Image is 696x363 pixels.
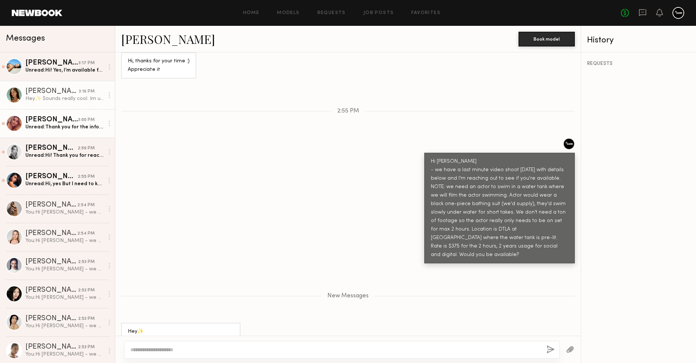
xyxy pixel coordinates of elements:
span: 2:55 PM [337,108,359,114]
div: [PERSON_NAME] [25,145,78,152]
div: 3:00 PM [78,117,95,124]
div: 3:17 PM [78,60,95,67]
div: [PERSON_NAME] [25,201,77,209]
div: 2:53 PM [78,259,95,266]
div: Hey✨ Sounds really cool. Im unavailable that day [128,328,234,345]
div: You: Hi [PERSON_NAME] - we have a last minute video shoot [DATE] with details below and I'm reach... [25,266,104,273]
div: Unread: Hi! Thank you for reaching out! I’m available [DATE] Would love to shoot it with you! [25,152,104,159]
a: Requests [317,11,346,15]
div: [PERSON_NAME] [25,88,79,95]
span: New Messages [327,293,369,299]
div: 2:53 PM [78,287,95,294]
div: [PERSON_NAME] [25,315,78,322]
div: [PERSON_NAME] [25,230,77,237]
a: [PERSON_NAME] [121,31,215,47]
div: [PERSON_NAME] [25,343,78,351]
div: REQUESTS [587,61,690,66]
div: 2:53 PM [78,315,95,322]
span: Messages [6,34,45,43]
div: [PERSON_NAME] [25,173,78,180]
div: 2:55 PM [78,173,95,180]
div: 2:54 PM [77,230,95,237]
div: Unread: Hi! Yes, I’m available for this :) [25,67,104,74]
div: Hey✨ Sounds really cool. Im unavailable that day [25,95,104,102]
div: You: Hi [PERSON_NAME] - we have a last minute video shoot [DATE] with details below and I'm reach... [25,351,104,358]
div: History [587,36,690,45]
div: 2:54 PM [77,202,95,209]
div: 3:16 PM [79,88,95,95]
div: [PERSON_NAME] [25,59,78,67]
div: [PERSON_NAME] [25,116,78,124]
a: Models [277,11,299,15]
div: You: Hi [PERSON_NAME] - we have a last minute video shoot [DATE] with details below and I'm reach... [25,209,104,216]
div: You: Hi [PERSON_NAME] - we have a last minute video shoot [DATE] with details below and I'm reach... [25,294,104,301]
a: Book model [519,35,575,42]
div: 2:53 PM [78,344,95,351]
a: Favorites [411,11,440,15]
div: Unread: Hi, yes But I need to know time 🙏🏼 [25,180,104,187]
a: Home [243,11,260,15]
div: 2:59 PM [78,145,95,152]
a: Job Posts [363,11,394,15]
div: Hi [PERSON_NAME] - we have a last minute video shoot [DATE] with details below and I'm reaching o... [431,158,568,259]
div: You: Hi [PERSON_NAME] - we have a last minute video shoot [DATE] with details below and I'm reach... [25,237,104,244]
button: Book model [519,32,575,46]
div: You: Hi [PERSON_NAME] - we have a last minute video shoot [DATE] with details below and I'm reach... [25,322,104,329]
div: Hi, thanks for your time :) Appreciate it [128,57,190,74]
div: Unread: Thank you for the info! Everything sounds good — would it be possible to round the rate t... [25,124,104,131]
div: [PERSON_NAME] [25,258,78,266]
div: [PERSON_NAME] [25,287,78,294]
